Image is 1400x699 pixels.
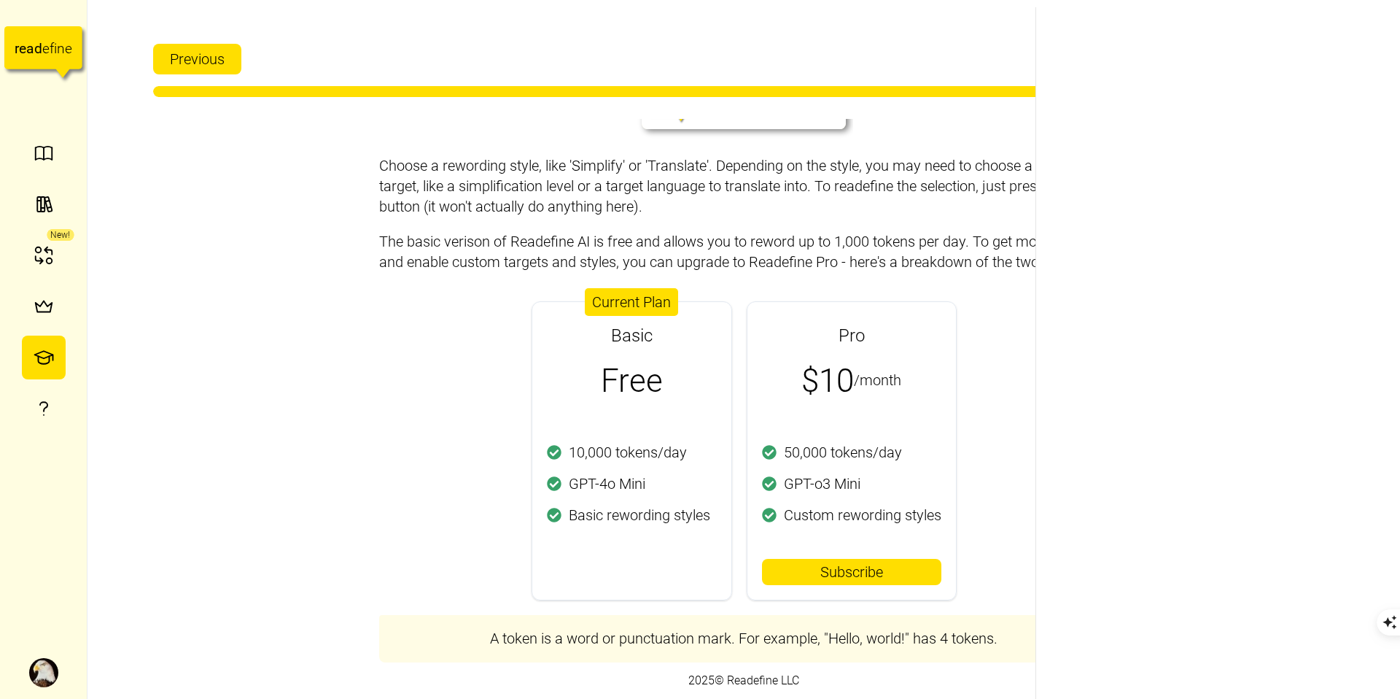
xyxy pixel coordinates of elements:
[801,356,854,406] p: $10
[784,442,902,463] p: 50,000 tokens/day
[19,40,26,57] tspan: e
[611,324,653,349] h2: Basic
[784,505,941,525] p: Custom rewording styles
[47,229,74,241] div: New!
[681,665,806,698] div: 2025 © Readefine LLC
[601,356,663,406] p: Free
[392,627,1096,650] p: A token is a word or punctuation mark. For example, "Hello, world!" has 4 tokens.
[170,45,225,74] span: Previous
[569,505,710,525] p: Basic rewording styles
[26,40,34,57] tspan: a
[854,369,901,392] p: /month
[15,61,56,90] img: Logo
[42,40,50,57] tspan: e
[379,155,1108,217] p: Choose a rewording style, like 'Simplify' or 'Translate'. Depending on the style, you may need to...
[820,560,883,584] span: Subscribe
[58,40,66,57] tspan: n
[762,559,941,585] button: Subscribe
[15,40,20,57] tspan: r
[379,231,1108,272] p: The basic verison of Readefine AI is free and allows you to reword up to 1,000 tokens per day. To...
[54,40,57,57] tspan: i
[569,474,645,494] p: GPT-4o Mini
[4,12,82,91] a: readefine
[569,442,687,463] p: 10,000 tokens/day
[839,324,865,349] h2: Pro
[50,40,55,57] tspan: f
[34,40,42,57] tspan: d
[585,288,678,316] div: Current Plan
[65,40,72,57] tspan: e
[29,658,58,687] img: Visudh V S
[784,474,860,494] p: GPT-o3 Mini
[153,44,241,74] button: Previous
